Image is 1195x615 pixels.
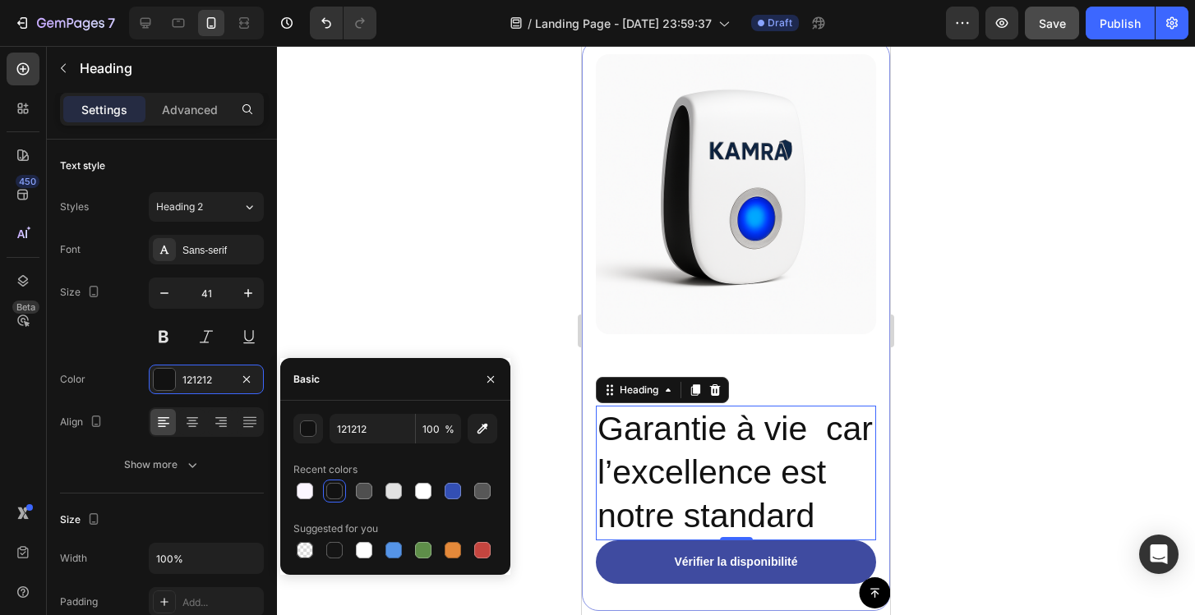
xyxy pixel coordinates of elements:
[80,58,257,78] p: Heading
[60,450,264,480] button: Show more
[1100,15,1141,32] div: Publish
[1139,535,1179,574] div: Open Intercom Messenger
[330,414,415,443] input: Eg: FFFFFF
[60,372,85,387] div: Color
[60,411,106,434] div: Align
[108,13,115,33] p: 7
[149,192,264,222] button: Heading 2
[535,15,712,32] span: Landing Page - [DATE] 23:59:37
[150,544,263,573] input: Auto
[293,521,378,536] div: Suggested for you
[81,101,127,118] p: Settings
[16,175,39,188] div: 450
[1086,7,1155,39] button: Publish
[60,551,87,566] div: Width
[293,462,358,477] div: Recent colors
[582,46,890,615] iframe: Design area
[124,457,201,473] div: Show more
[182,243,260,258] div: Sans-serif
[528,15,532,32] span: /
[445,422,454,437] span: %
[162,101,218,118] p: Advanced
[1039,16,1066,30] span: Save
[7,7,122,39] button: 7
[1025,7,1079,39] button: Save
[60,282,104,304] div: Size
[12,301,39,314] div: Beta
[182,595,260,610] div: Add...
[60,509,104,531] div: Size
[60,158,105,173] div: Text style
[182,373,230,388] div: 121212
[310,7,376,39] div: Undo/Redo
[60,242,81,257] div: Font
[60,200,89,214] div: Styles
[156,200,203,214] span: Heading 2
[60,594,98,609] div: Padding
[768,16,792,30] span: Draft
[293,372,320,387] div: Basic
